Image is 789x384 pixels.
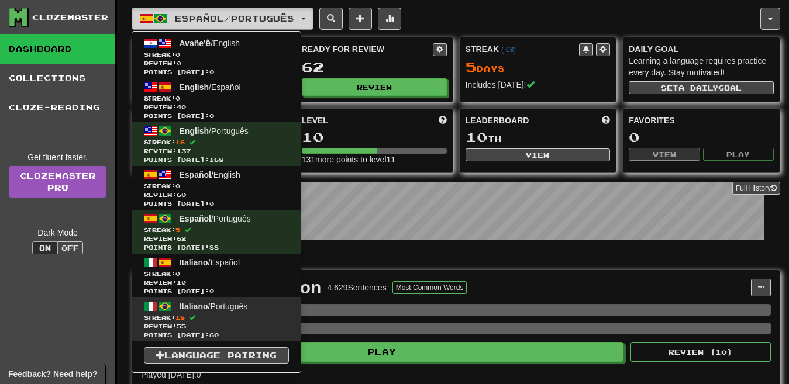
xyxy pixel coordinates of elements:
span: 0 [175,95,180,102]
span: Points [DATE]: 0 [144,112,289,120]
div: 62 [302,60,447,74]
span: English [180,126,209,136]
a: ClozemasterPro [9,166,106,198]
div: Streak [466,43,580,55]
span: Español / Português [175,13,294,23]
a: English/EspañolStreak:0 Review:40Points [DATE]:0 [132,78,301,122]
span: This week in points, UTC [602,115,610,126]
span: Italiano [180,302,208,311]
span: Review: 60 [144,191,289,199]
span: Streak: [144,226,289,234]
a: (-03) [501,46,516,54]
a: Italiano/EspañolStreak:0 Review:10Points [DATE]:0 [132,254,301,297]
span: / Español [180,258,240,267]
button: Off [57,241,83,254]
button: Full History [732,182,780,195]
div: 0 [629,130,774,144]
span: Español [180,214,211,223]
span: / Português [180,302,248,311]
span: Streak: [144,138,289,147]
div: Dark Mode [9,227,106,238]
span: 0 [175,51,180,58]
span: 5 [175,226,180,233]
span: 16 [175,139,185,146]
span: Points [DATE]: 0 [144,199,289,208]
span: Points [DATE]: 0 [144,68,289,77]
span: Points [DATE]: 88 [144,243,289,252]
span: Score more points to level up [439,115,447,126]
span: Open feedback widget [8,368,97,380]
span: Streak: [144,50,289,59]
button: Search sentences [319,8,343,30]
span: Review: 40 [144,103,289,112]
div: th [466,130,611,145]
div: 131 more points to level 11 [302,154,447,165]
span: 18 [175,314,185,321]
span: Points [DATE]: 168 [144,155,289,164]
span: Review: 62 [144,234,289,243]
span: Points [DATE]: 0 [144,287,289,296]
span: Review: 137 [144,147,289,155]
span: / Português [180,126,249,136]
button: View [629,148,700,161]
span: 0 [175,270,180,277]
span: Español [180,170,211,179]
a: Español/PortuguêsStreak:5 Review:62Points [DATE]:88 [132,210,301,254]
div: 4.629 Sentences [327,282,386,293]
span: English [180,82,209,92]
button: Play [703,148,774,161]
span: Streak: [144,94,289,103]
span: a daily [678,84,718,92]
span: Streak: [144,313,289,322]
span: / English [180,170,240,179]
button: Español/Português [132,8,313,30]
span: Review: 0 [144,59,289,68]
span: Played [DATE]: 0 [141,370,201,379]
span: Review: 55 [144,322,289,331]
button: Most Common Words [392,281,467,294]
div: Favorites [629,115,774,126]
span: 0 [175,182,180,189]
button: More stats [378,8,401,30]
span: Italiano [180,258,208,267]
div: 10 [302,130,447,144]
button: Play [141,342,623,362]
p: In Progress [132,252,780,264]
button: Review (10) [630,342,771,362]
a: English/PortuguêsStreak:16 Review:137Points [DATE]:168 [132,122,301,166]
span: Streak: [144,182,289,191]
button: Review [302,78,447,96]
button: On [32,241,58,254]
span: 5 [466,58,477,75]
span: Leaderboard [466,115,529,126]
button: View [466,148,611,161]
div: Day s [466,60,611,75]
span: 10 [466,129,488,145]
a: Avañe'ẽ/EnglishStreak:0 Review:0Points [DATE]:0 [132,34,301,78]
span: Points [DATE]: 60 [144,331,289,340]
span: / Português [180,214,251,223]
span: Avañe'ẽ [180,39,211,48]
span: Review: 10 [144,278,289,287]
div: Get fluent faster. [9,151,106,163]
a: Italiano/PortuguêsStreak:18 Review:55Points [DATE]:60 [132,297,301,341]
span: / Español [180,82,241,92]
button: Add sentence to collection [349,8,372,30]
div: Includes [DATE]! [466,79,611,91]
span: / English [180,39,240,48]
button: Seta dailygoal [629,81,774,94]
div: Clozemaster [32,12,108,23]
div: Ready for Review [302,43,433,55]
div: Learning a language requires practice every day. Stay motivated! [629,55,774,78]
div: Daily Goal [629,43,774,55]
span: Streak: [144,269,289,278]
a: Español/EnglishStreak:0 Review:60Points [DATE]:0 [132,166,301,210]
a: Language Pairing [144,347,289,364]
span: Level [302,115,328,126]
